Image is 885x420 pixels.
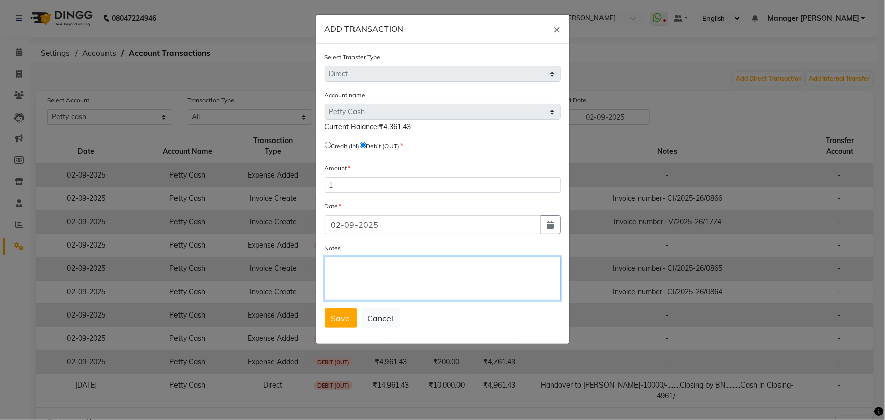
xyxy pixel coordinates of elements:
[325,164,351,173] label: Amount
[325,91,366,100] label: Account name
[546,15,569,43] button: Close
[325,53,381,62] label: Select Transfer Type
[325,23,404,35] h6: ADD TRANSACTION
[331,142,360,151] label: Credit (IN)
[325,243,341,253] label: Notes
[325,202,342,211] label: Date
[554,21,561,37] span: ×
[331,313,350,323] span: Save
[325,122,411,131] span: Current Balance:₹4,361.43
[366,142,400,151] label: Debit (OUT)
[361,308,400,328] button: Cancel
[325,308,357,328] button: Save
